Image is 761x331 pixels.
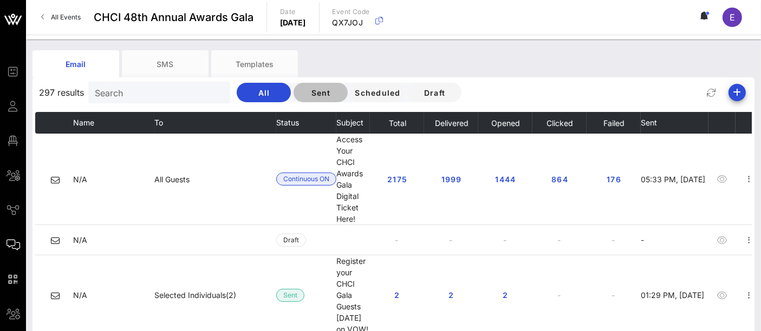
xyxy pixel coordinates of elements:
[378,169,416,189] button: 2175
[491,112,520,134] button: Opened
[32,50,119,77] div: Email
[154,175,190,184] span: All Guests
[294,83,348,102] button: Sent
[434,286,469,305] button: 2
[424,112,478,134] th: Delivered
[283,173,329,185] span: Continuous ON
[641,175,705,184] span: 05:33 PM, [DATE]
[546,118,573,128] span: Clicked
[546,112,573,134] button: Clicked
[280,6,306,17] p: Date
[122,50,209,77] div: SMS
[280,17,306,28] p: [DATE]
[478,112,532,134] th: Opened
[73,290,87,300] span: N/A
[388,118,406,128] span: Total
[39,86,84,99] span: 297 results
[51,236,60,245] i: email
[603,118,625,128] span: Failed
[73,235,87,244] span: N/A
[245,88,282,97] span: All
[354,88,400,97] span: Scheduled
[350,83,405,102] button: Scheduled
[388,290,406,300] span: 2
[94,9,253,25] span: CHCI 48th Annual Awards Gala
[73,112,154,134] th: Name
[641,290,704,300] span: 01:29 PM, [DATE]
[283,289,297,301] span: Sent
[495,175,516,184] span: 1444
[596,169,631,189] button: 176
[237,83,291,102] button: All
[432,169,470,189] button: 1999
[276,112,336,134] th: Status
[641,118,657,127] span: Sent
[641,112,708,134] th: Sent
[407,83,461,102] button: Draft
[51,13,81,21] span: All Events
[333,6,370,17] p: Event Code
[605,175,622,184] span: 176
[211,50,298,77] div: Templates
[440,175,461,184] span: 1999
[154,290,236,300] span: Selected Individuals(2)
[603,112,625,134] button: Failed
[551,175,568,184] span: 864
[434,112,468,134] button: Delivered
[154,112,276,134] th: To
[51,292,60,300] i: email
[333,17,370,28] p: QX7JOJ
[491,118,520,128] span: Opened
[532,112,587,134] th: Clicked
[730,12,735,23] span: E
[336,118,363,127] span: Subject
[641,235,644,244] span: -
[434,118,468,128] span: Delivered
[497,290,514,300] span: 2
[387,175,407,184] span: 2175
[283,234,299,246] span: Draft
[154,118,163,127] span: To
[276,118,299,127] span: Status
[35,9,87,26] a: All Events
[73,118,94,127] span: Name
[336,134,370,225] td: Access Your CHCI Awards Gala Digital Ticket Here!
[587,112,641,134] th: Failed
[370,112,424,134] th: Total
[51,176,60,184] i: email
[336,112,370,134] th: Subject
[723,8,742,27] div: E
[486,169,524,189] button: 1444
[542,169,577,189] button: 864
[416,88,453,97] span: Draft
[488,286,523,305] button: 2
[380,286,414,305] button: 2
[388,112,406,134] button: Total
[73,175,87,184] span: N/A
[443,290,460,300] span: 2
[302,88,339,97] span: Sent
